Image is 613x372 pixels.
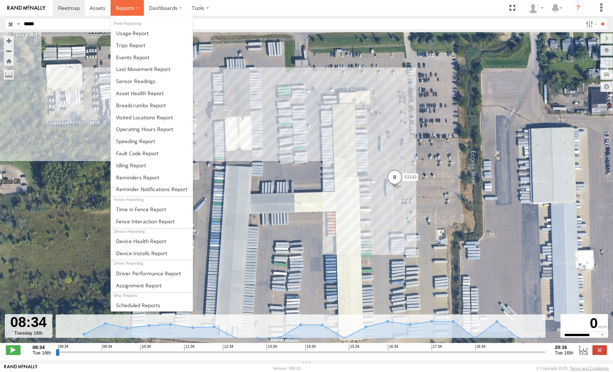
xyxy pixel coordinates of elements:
[4,365,38,372] a: Visit our Website
[33,345,51,350] strong: 08:34
[141,345,151,350] span: 10:34
[4,36,14,46] button: Zoom in
[111,267,193,279] a: Driver Performance Report
[601,82,613,92] label: Map Settings
[223,345,233,350] span: 12:34
[111,63,193,75] a: Last Movement Report
[111,183,193,196] a: Service Reminder Notifications Report
[305,345,316,350] span: 14:34
[6,345,21,355] label: Play/Stop
[111,87,193,99] a: Asset Health Report
[111,299,193,311] a: Scheduled Reports
[111,39,193,51] a: Trips Report
[273,366,301,371] div: Version: 308.01
[111,159,193,171] a: Idling Report
[267,345,277,350] span: 13:34
[102,345,112,350] span: 09:34
[111,215,193,227] a: Fence Interaction Report
[33,350,51,356] span: Tue 16th Sep 2025
[111,51,193,63] a: Full Events Report
[572,2,584,14] i: ?
[570,366,609,371] a: Terms and Conditions
[432,345,442,350] span: 17:34
[111,27,193,39] a: Usage Report
[4,46,14,56] button: Zoom out
[583,19,599,29] label: Search Filter Options
[111,171,193,183] a: Reminders Report
[111,279,193,291] a: Assignment Report
[111,235,193,247] a: Device Health Report
[58,345,68,350] span: 08:34
[525,3,546,14] div: Miky Transport
[111,99,193,111] a: Breadcrumbs Report
[404,175,416,180] span: 53143
[349,345,359,350] span: 15:34
[4,56,14,66] button: Zoom Home
[111,111,193,123] a: Visited Locations Report
[536,366,609,371] div: © Copyright 2025 -
[555,350,574,356] span: Tue 16th Sep 2025
[111,247,193,259] a: Device Installs Report
[4,70,14,80] label: Measure
[592,345,607,355] label: Close
[111,147,193,159] a: Fault Code Report
[562,315,607,332] div: 0
[475,345,486,350] span: 18:34
[184,345,194,350] span: 11:34
[7,5,45,11] img: rand-logo.svg
[111,123,193,135] a: Asset Operating Hours Report
[111,203,193,215] a: Time in Fences Report
[111,135,193,147] a: Fleet Speed Report
[111,75,193,87] a: Sensor Readings
[388,345,398,350] span: 16:34
[555,345,574,350] strong: 20:16
[15,19,21,29] label: Search Query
